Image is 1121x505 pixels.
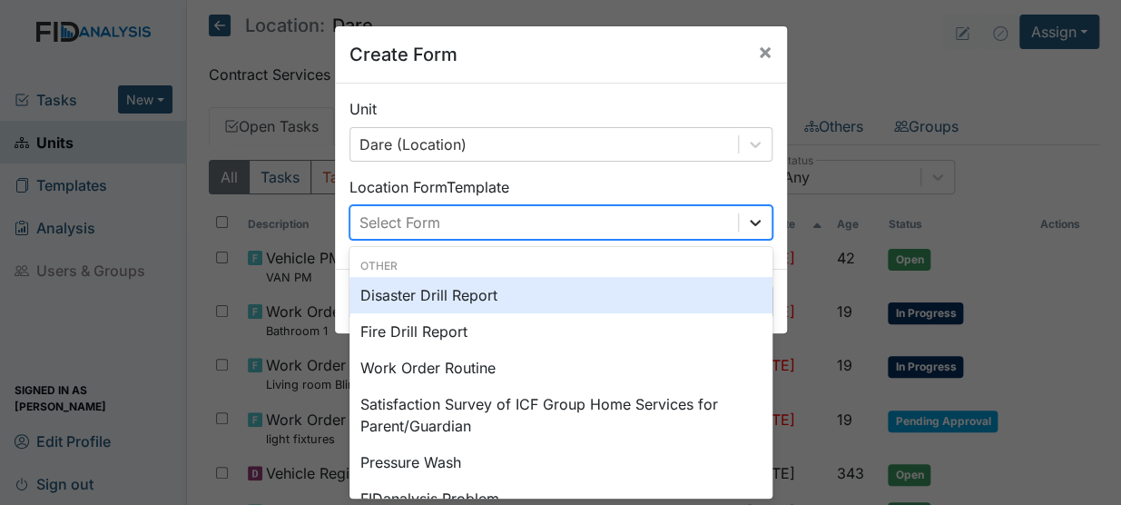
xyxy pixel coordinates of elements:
[349,313,772,350] div: Fire Drill Report
[359,212,440,233] div: Select Form
[349,176,509,198] label: Location Form Template
[758,38,772,64] span: ×
[349,41,457,68] h5: Create Form
[743,26,787,77] button: Close
[349,98,377,120] label: Unit
[349,386,772,444] div: Satisfaction Survey of ICF Group Home Services for Parent/Guardian
[349,277,772,313] div: Disaster Drill Report
[349,350,772,386] div: Work Order Routine
[359,134,467,155] div: Dare (Location)
[349,258,772,274] div: Other
[349,444,772,480] div: Pressure Wash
